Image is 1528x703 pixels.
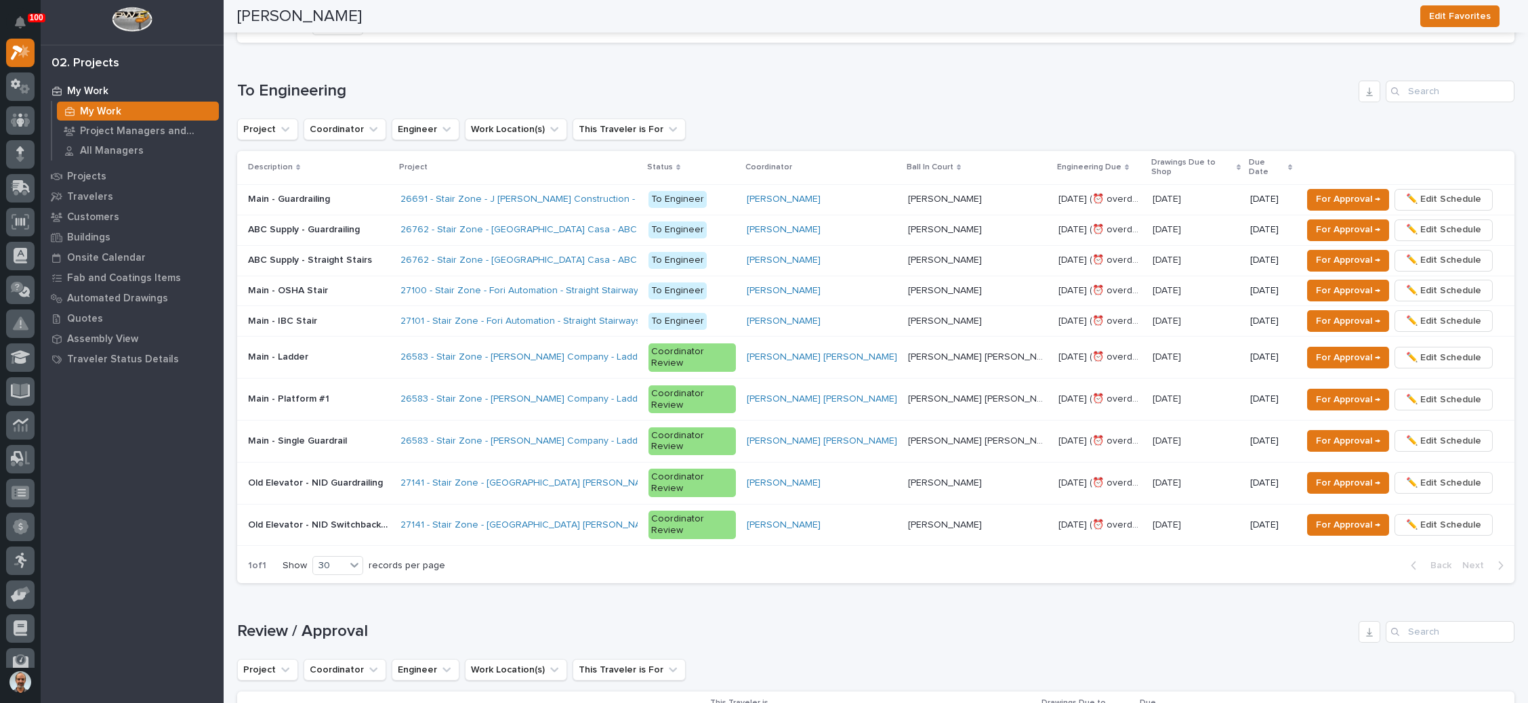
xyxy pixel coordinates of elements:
div: Search [1386,81,1514,102]
p: Travelers [67,191,113,203]
span: ✏️ Edit Schedule [1406,252,1481,268]
p: My Work [80,106,121,118]
a: Project Managers and Engineers [52,121,224,140]
a: [PERSON_NAME] [PERSON_NAME] [747,435,897,447]
p: ABC Supply - Guardrailing [248,221,363,236]
p: Old Elevator - NID Guardrailing [248,475,386,489]
p: [DATE] [1250,255,1291,266]
a: Quotes [41,308,224,328]
div: Coordinator Review [648,385,737,414]
button: ✏️ Edit Schedule [1395,280,1493,301]
p: Main - Platform #1 [248,391,332,405]
span: For Approval → [1316,475,1380,491]
div: Coordinator Review [648,427,737,456]
span: For Approval → [1316,191,1380,207]
span: ✏️ Edit Schedule [1406,191,1481,207]
p: [DATE] [1250,351,1291,363]
a: 27141 - Stair Zone - [GEOGRAPHIC_DATA] [PERSON_NAME] Construction - [GEOGRAPHIC_DATA][PERSON_NAME] [400,519,890,531]
div: Coordinator Review [648,511,737,539]
div: To Engineer [648,282,707,299]
p: Status [647,160,673,175]
span: For Approval → [1316,349,1380,366]
span: ✏️ Edit Schedule [1406,391,1481,408]
p: [DATE] [1250,393,1291,405]
p: Quotes [67,313,103,325]
a: 26762 - Stair Zone - [GEOGRAPHIC_DATA] Casa - ABC Supply Office [400,224,697,236]
p: [DATE] [1153,391,1184,405]
button: For Approval → [1307,430,1389,452]
tr: Main - Single GuardrailMain - Single Guardrail 26583 - Stair Zone - [PERSON_NAME] Company - Ladde... [237,421,1514,463]
a: [PERSON_NAME] [PERSON_NAME] [747,393,897,405]
button: This Traveler is For [573,659,686,681]
p: Main - Ladder [248,349,311,363]
p: Coordinator [745,160,792,175]
img: Workspace Logo [112,7,152,32]
button: Coordinator [304,659,386,681]
div: Notifications100 [17,16,35,38]
a: [PERSON_NAME] [747,477,821,489]
tr: Main - OSHA StairMain - OSHA Stair 27100 - Stair Zone - Fori Automation - Straight Stairway - OSH... [237,276,1514,306]
p: All Managers [80,145,144,157]
tr: ABC Supply - GuardrailingABC Supply - Guardrailing 26762 - Stair Zone - [GEOGRAPHIC_DATA] Casa - ... [237,215,1514,245]
tr: Main - GuardrailingMain - Guardrailing 26691 - Stair Zone - J [PERSON_NAME] Construction - LRI Wa... [237,184,1514,215]
a: [PERSON_NAME] [PERSON_NAME] [747,351,897,363]
button: For Approval → [1307,514,1389,536]
p: [DATE] [1250,435,1291,447]
button: Engineer [392,659,459,681]
p: Customers [67,211,119,223]
a: All Managers [52,141,224,160]
span: Back [1422,559,1451,572]
tr: Old Elevator - NID GuardrailingOld Elevator - NID Guardrailing 27141 - Stair Zone - [GEOGRAPHIC_D... [237,462,1514,504]
p: [DATE] [1153,313,1184,327]
a: Travelers [41,186,224,207]
p: Main - IBC Stair [248,313,320,327]
a: My Work [41,81,224,101]
p: Buildings [67,232,110,244]
p: [DATE] [1250,316,1291,327]
p: [DATE] [1250,519,1291,531]
p: [DATE] (⏰ overdue) [1058,191,1144,205]
a: 26691 - Stair Zone - J [PERSON_NAME] Construction - LRI Warehouse [400,194,703,205]
p: [DATE] [1153,349,1184,363]
span: ✏️ Edit Schedule [1406,221,1481,238]
p: [PERSON_NAME] [908,282,985,297]
span: For Approval → [1316,313,1380,329]
p: [DATE] (⏰ overdue) [1058,433,1144,447]
div: To Engineer [648,221,707,238]
p: 1 of 1 [237,549,277,582]
p: [DATE] (⏰ overdue) [1058,282,1144,297]
button: ✏️ Edit Schedule [1395,472,1493,494]
p: ABC Supply - Straight Stairs [248,252,375,266]
button: For Approval → [1307,310,1389,332]
a: 27101 - Stair Zone - Fori Automation - Straight Stairways [400,316,640,327]
div: 02. Projects [51,56,119,71]
span: ✏️ Edit Schedule [1406,349,1481,366]
a: My Work [52,102,224,121]
div: Coordinator Review [648,343,737,372]
span: Next [1462,559,1492,572]
button: ✏️ Edit Schedule [1395,189,1493,211]
p: [DATE] (⏰ overdue) [1058,313,1144,327]
button: ✏️ Edit Schedule [1395,250,1493,272]
button: For Approval → [1307,389,1389,410]
h1: Review / Approval [237,622,1353,641]
input: Search [1386,621,1514,643]
p: Projects [67,171,106,183]
p: [DATE] (⏰ overdue) [1058,517,1144,531]
p: records per page [369,560,445,572]
tr: Old Elevator - NID Switchback StairOld Elevator - NID Switchback Stair 27141 - Stair Zone - [GEOG... [237,504,1514,546]
div: To Engineer [648,252,707,269]
a: Projects [41,166,224,186]
a: [PERSON_NAME] [747,285,821,297]
p: Engineering Due [1057,160,1121,175]
span: For Approval → [1316,517,1380,533]
button: Coordinator [304,119,386,140]
a: 26583 - Stair Zone - [PERSON_NAME] Company - Ladder with Platform [400,351,705,363]
span: ✏️ Edit Schedule [1406,282,1481,299]
a: [PERSON_NAME] [747,194,821,205]
a: [PERSON_NAME] [747,519,821,531]
div: To Engineer [648,313,707,330]
p: [DATE] [1153,282,1184,297]
p: Main - Single Guardrail [248,433,350,447]
a: 26583 - Stair Zone - [PERSON_NAME] Company - Ladder with Platform [400,435,705,447]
